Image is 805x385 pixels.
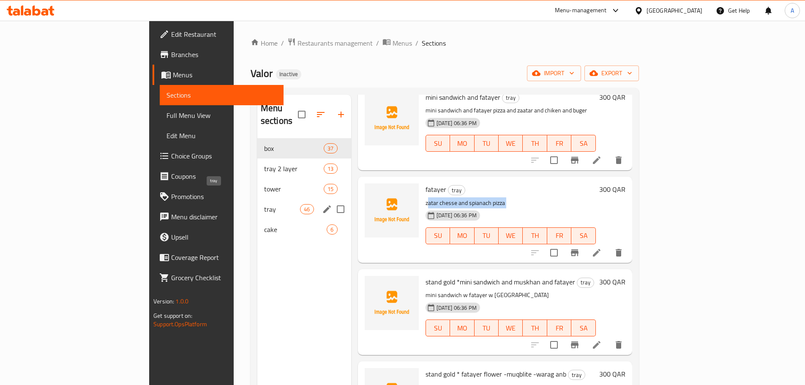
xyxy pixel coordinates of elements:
a: Edit Restaurant [153,24,284,44]
span: Full Menu View [166,110,277,120]
img: mini sandwich and fatayer [365,91,419,145]
span: [DATE] 06:36 PM [433,304,480,312]
span: 6 [327,226,337,234]
span: MO [453,322,471,334]
button: Branch-specific-item [565,243,585,263]
span: 37 [324,145,337,153]
li: / [415,38,418,48]
p: mini sandwich and fatayer pizza and zaatar and chiken and buger [426,105,596,116]
button: Add section [331,104,351,125]
button: MO [450,227,474,244]
a: Edit menu item [592,248,602,258]
span: tower [264,184,324,194]
button: TU [475,319,499,336]
span: TU [478,137,495,150]
button: TU [475,227,499,244]
span: tray [448,186,465,195]
a: Menus [153,65,284,85]
span: SA [575,229,592,242]
button: SA [571,227,595,244]
img: stand gold *mini sandwich and muskhan and fatayer [365,276,419,330]
span: Select to update [545,336,563,354]
span: Sections [166,90,277,100]
span: TH [526,322,543,334]
button: MO [450,319,474,336]
span: SU [429,229,447,242]
span: tray [264,204,300,214]
span: Version: [153,296,174,307]
a: Edit menu item [592,340,602,350]
span: Get support on: [153,310,192,321]
span: A [791,6,794,15]
span: Edit Restaurant [171,29,277,39]
span: Select to update [545,244,563,262]
span: Menu disclaimer [171,212,277,222]
button: FR [547,319,571,336]
a: Sections [160,85,284,105]
span: WE [502,137,519,150]
a: Branches [153,44,284,65]
li: / [376,38,379,48]
span: Choice Groups [171,151,277,161]
a: Support.OpsPlatform [153,319,207,330]
a: Restaurants management [287,38,373,49]
span: tray 2 layer [264,164,324,174]
span: tray [568,370,585,380]
button: import [527,66,581,81]
span: MO [453,229,471,242]
div: items [324,184,337,194]
a: Promotions [153,186,284,207]
div: cake6 [257,219,351,240]
span: TH [526,229,543,242]
div: items [324,143,337,153]
div: tray [577,278,594,288]
a: Choice Groups [153,146,284,166]
span: SU [429,322,447,334]
div: box37 [257,138,351,158]
button: SA [571,135,595,152]
div: items [300,204,314,214]
img: fatayer [365,183,419,238]
span: tray [502,93,519,103]
a: Edit Menu [160,126,284,146]
span: cake [264,224,327,235]
span: TU [478,229,495,242]
span: 15 [324,185,337,193]
a: Full Menu View [160,105,284,126]
a: Menu disclaimer [153,207,284,227]
button: delete [609,150,629,170]
div: tower15 [257,179,351,199]
span: Edit Menu [166,131,277,141]
span: SA [575,137,592,150]
h6: 300 QAR [599,368,625,380]
a: Upsell [153,227,284,247]
span: export [591,68,632,79]
a: Menus [382,38,412,49]
a: Coverage Report [153,247,284,268]
span: stand gold *mini sandwich and muskhan and fatayer [426,276,575,288]
span: Restaurants management [297,38,373,48]
button: FR [547,135,571,152]
span: 46 [300,205,313,213]
p: mini sandwich w fatayer w [GEOGRAPHIC_DATA] [426,290,596,300]
span: Grocery Checklist [171,273,277,283]
button: WE [499,135,523,152]
span: TH [526,137,543,150]
button: delete [609,243,629,263]
span: [DATE] 06:36 PM [433,211,480,219]
button: SA [571,319,595,336]
button: TH [523,135,547,152]
span: Coupons [171,171,277,181]
button: delete [609,335,629,355]
span: WE [502,229,519,242]
button: MO [450,135,474,152]
span: Select to update [545,151,563,169]
h6: 300 QAR [599,183,625,195]
button: export [584,66,639,81]
button: edit [321,203,333,216]
button: TU [475,135,499,152]
span: import [534,68,574,79]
